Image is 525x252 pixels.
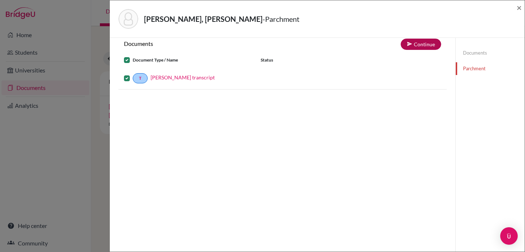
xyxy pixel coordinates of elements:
[456,47,525,59] a: Documents
[456,62,525,75] a: Parchment
[151,74,215,81] a: [PERSON_NAME] transcript
[133,73,148,83] a: T
[517,2,522,13] span: ×
[517,3,522,12] button: Close
[255,56,337,64] div: Status
[118,56,255,64] div: Document Type / Name
[118,40,283,47] h6: Documents
[144,15,262,23] strong: [PERSON_NAME], [PERSON_NAME]
[401,39,441,50] button: Continue
[262,15,299,23] span: - Parchment
[500,227,518,245] div: Open Intercom Messenger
